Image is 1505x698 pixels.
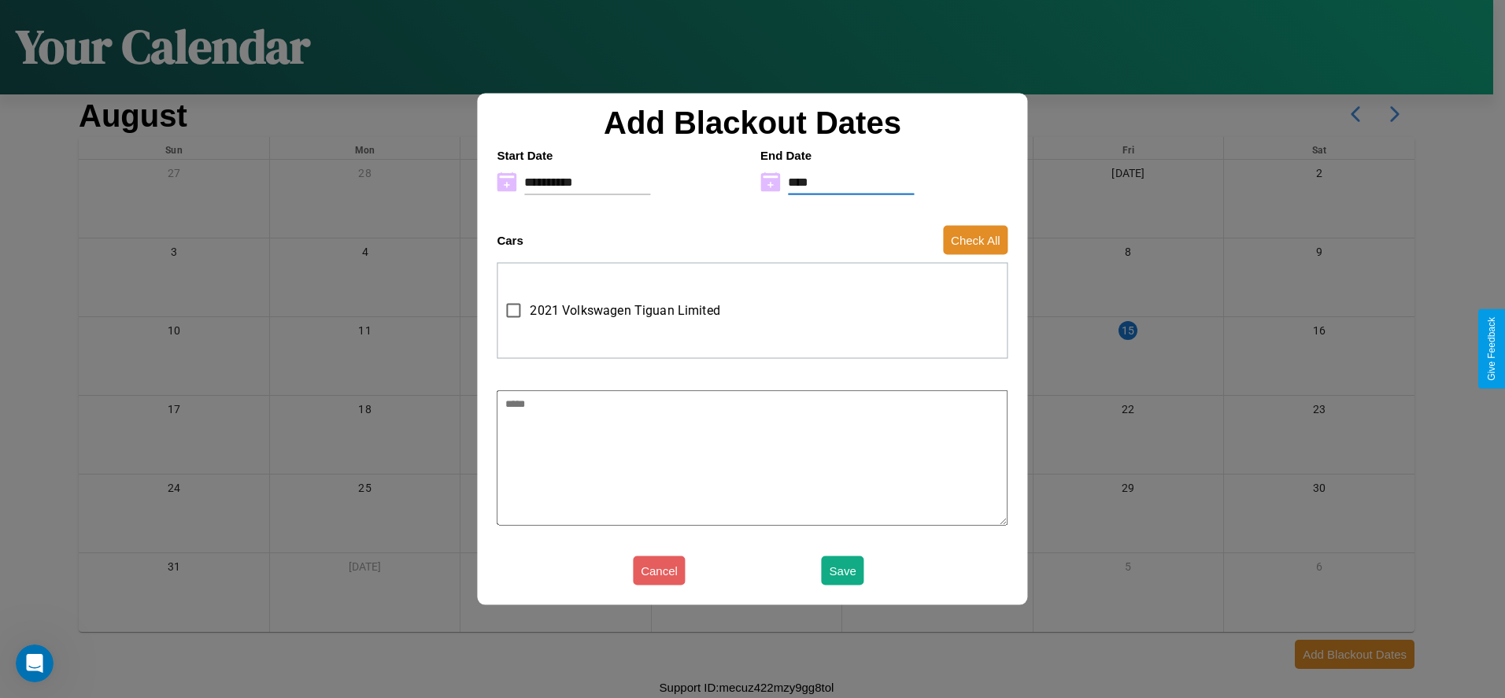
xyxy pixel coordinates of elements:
[16,644,54,682] iframe: Intercom live chat
[822,556,864,585] button: Save
[497,234,523,247] h4: Cars
[497,148,745,161] h4: Start Date
[489,105,1015,140] h2: Add Blackout Dates
[943,226,1008,255] button: Check All
[530,301,720,320] span: 2021 Volkswagen Tiguan Limited
[633,556,686,585] button: Cancel
[760,148,1008,161] h4: End Date
[1486,317,1497,381] div: Give Feedback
